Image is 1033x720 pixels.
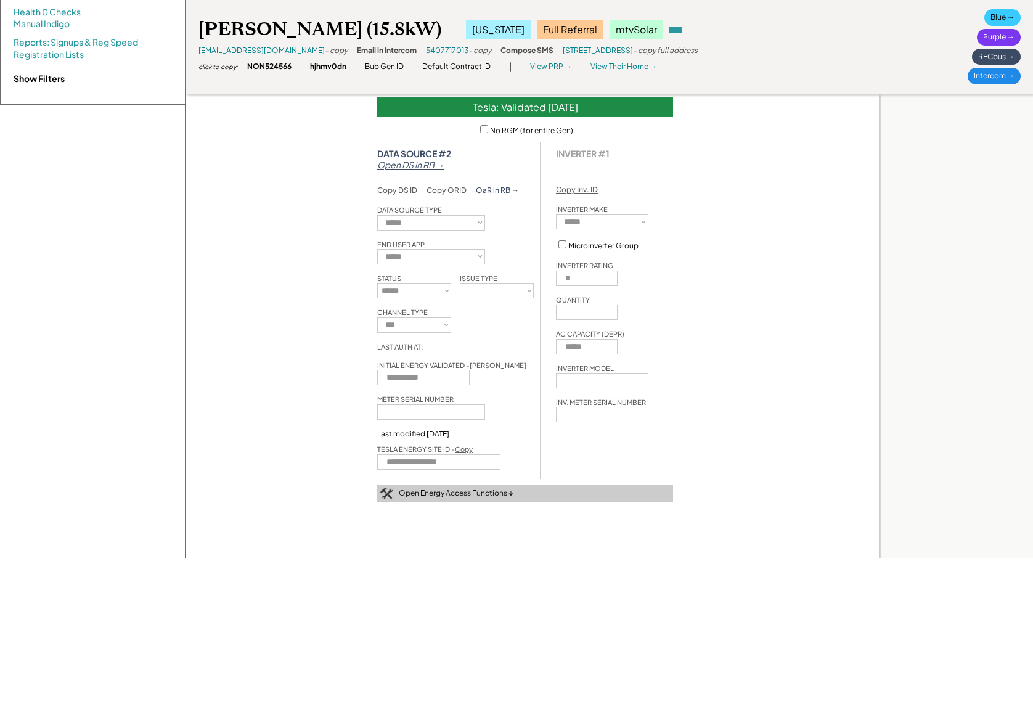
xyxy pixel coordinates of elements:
[377,444,473,454] div: TESLA ENERGY SITE ID -
[357,46,417,56] div: Email in Intercom
[556,205,608,214] div: INVERTER MAKE
[568,241,639,250] label: Microinverter Group
[325,46,348,56] div: - copy
[556,329,624,338] div: AC CAPACITY (DEPR)
[377,361,526,370] div: INITIAL ENERGY VALIDATED -
[972,49,1021,65] div: RECbus →
[380,488,393,499] img: tool-icon.png
[500,46,553,56] div: Compose SMS
[563,46,633,55] a: [STREET_ADDRESS]
[530,62,572,72] div: View PRP →
[198,46,325,55] a: [EMAIL_ADDRESS][DOMAIN_NAME]
[556,398,646,407] div: INV. METER SERIAL NUMBER
[556,295,590,305] div: QUANTITY
[537,20,603,39] div: Full Referral
[310,62,346,72] div: hjhmv0dn
[556,148,610,159] div: INVERTER #1
[490,126,573,135] label: No RGM (for entire Gen)
[633,46,698,56] div: - copy full address
[968,68,1021,84] div: Intercom →
[14,36,138,49] a: Reports: Signups & Reg Speed
[14,18,70,30] a: Manual Indigo
[476,186,519,196] div: OaR in RB →
[377,186,417,196] div: Copy DS ID
[455,445,473,453] u: Copy
[984,9,1021,26] div: Blue →
[556,261,613,270] div: INVERTER RATING
[14,49,84,61] a: Registration Lists
[377,205,442,215] div: DATA SOURCE TYPE
[377,240,425,249] div: END USER APP
[556,185,598,195] div: Copy Inv. ID
[427,186,467,196] div: Copy ORID
[365,62,404,72] div: Bub Gen ID
[977,29,1021,46] div: Purple →
[377,274,401,283] div: STATUS
[466,20,531,39] div: [US_STATE]
[14,6,81,18] a: Health 0 Checks
[198,62,238,71] div: click to copy:
[422,62,491,72] div: Default Contract ID
[377,148,451,159] strong: DATA SOURCE #2
[198,17,441,41] div: [PERSON_NAME] (15.8kW)
[460,274,497,283] div: ISSUE TYPE
[399,488,513,499] div: Open Energy Access Functions ↓
[377,342,451,351] div: LAST AUTH AT:
[426,46,468,55] a: 5407717013
[14,73,65,84] strong: Show Filters
[377,97,673,117] div: Tesla: Validated [DATE]
[377,429,449,439] div: Last modified [DATE]
[509,60,512,73] div: |
[470,361,526,369] u: [PERSON_NAME]
[556,364,614,373] div: INVERTER MODEL
[247,62,292,72] div: NON524566
[468,46,491,56] div: - copy
[590,62,657,72] div: View Their Home →
[377,159,444,170] em: Open DS in RB →
[377,395,454,404] div: METER SERIAL NUMBER
[610,20,663,39] div: mtvSolar
[377,308,428,317] div: CHANNEL TYPE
